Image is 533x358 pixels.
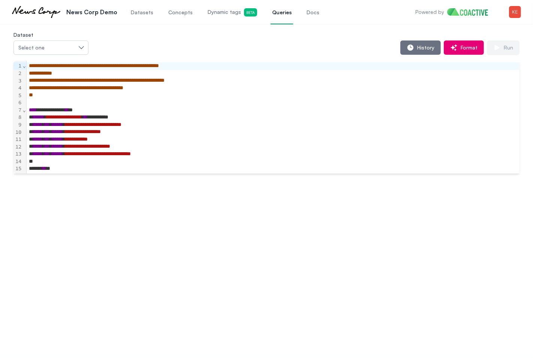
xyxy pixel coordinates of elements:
div: 4 [13,84,22,92]
p: Powered by [415,8,444,16]
div: 1 [13,62,22,70]
div: 7 [13,106,22,114]
div: 6 [13,99,22,106]
div: 15 [13,165,22,172]
span: Datasets [131,9,153,16]
div: 12 [13,143,22,150]
div: 9 [13,121,22,129]
span: Dynamic tags [208,8,257,16]
button: Select one [13,40,88,55]
p: News Corp Demo [66,7,117,16]
div: 11 [13,136,22,143]
button: Run [487,40,520,55]
div: 8 [13,114,22,121]
div: 3 [13,77,22,84]
button: Format [444,40,484,55]
button: History [400,40,441,55]
span: Fold line [22,106,26,113]
span: Concepts [168,9,193,16]
div: 16 [13,172,22,180]
span: Queries [272,9,292,16]
span: Format [458,44,478,51]
span: Select one [18,44,45,51]
img: Menu for the logged in user [509,6,521,18]
span: Run [501,44,513,51]
span: History [414,44,434,51]
span: Beta [244,8,257,16]
div: 13 [13,150,22,158]
div: 10 [13,128,22,136]
label: Dataset [13,31,33,38]
span: Fold line [22,62,26,69]
div: 14 [13,158,22,165]
img: Home [447,8,494,16]
div: 2 [13,70,22,77]
img: News Corp Demo [12,6,60,18]
div: 5 [13,91,22,99]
